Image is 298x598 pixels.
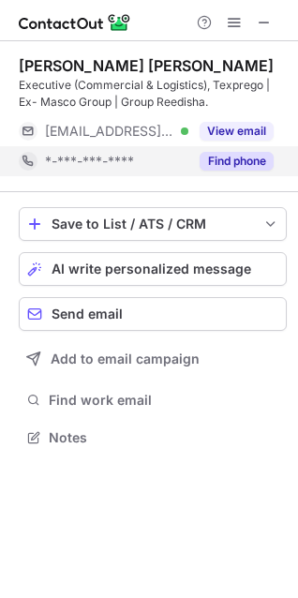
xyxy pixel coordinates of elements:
[52,262,251,277] span: AI write personalized message
[49,392,279,409] span: Find work email
[51,351,200,366] span: Add to email campaign
[52,306,123,321] span: Send email
[19,297,287,331] button: Send email
[200,122,274,141] button: Reveal Button
[200,152,274,171] button: Reveal Button
[52,217,254,232] div: Save to List / ATS / CRM
[19,425,287,451] button: Notes
[49,429,279,446] span: Notes
[19,387,287,413] button: Find work email
[19,207,287,241] button: save-profile-one-click
[45,123,174,140] span: [EMAIL_ADDRESS][DOMAIN_NAME]
[19,77,287,111] div: Executive (Commercial & Logistics), Texprego | Ex- Masco Group | Group Reedisha.
[19,11,131,34] img: ContactOut v5.3.10
[19,252,287,286] button: AI write personalized message
[19,342,287,376] button: Add to email campaign
[19,56,274,75] div: [PERSON_NAME] [PERSON_NAME]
